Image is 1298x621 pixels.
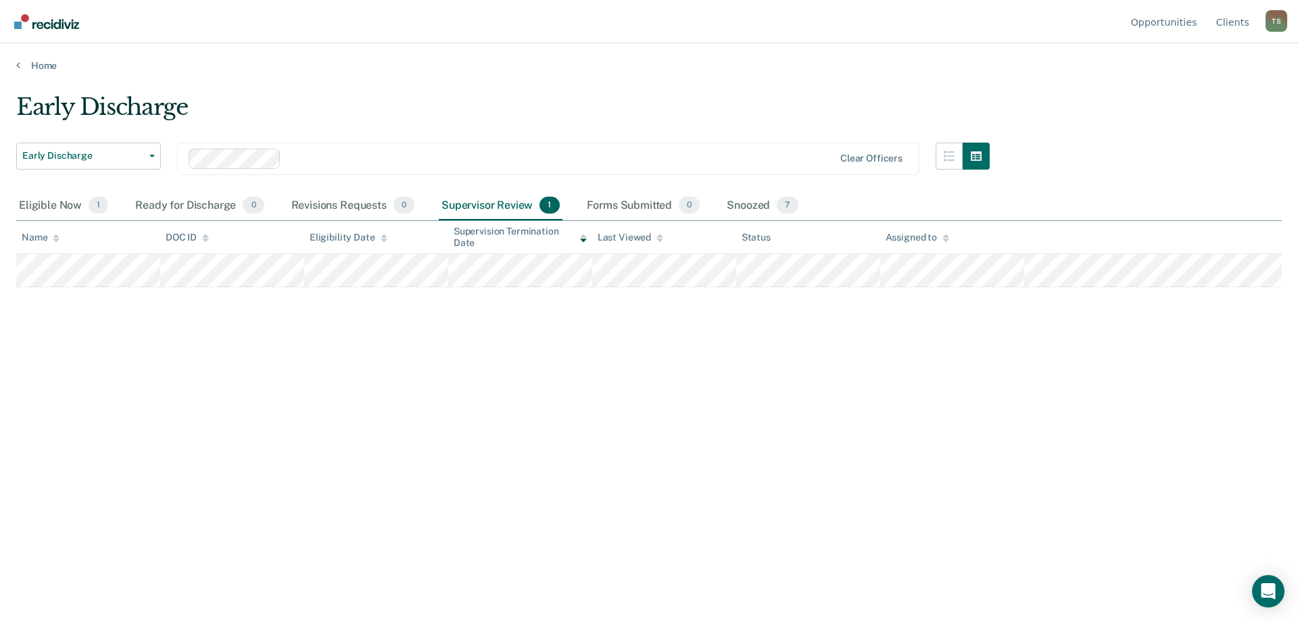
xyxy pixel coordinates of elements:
[22,232,59,243] div: Name
[1252,575,1284,607] div: Open Intercom Messenger
[742,232,771,243] div: Status
[22,150,144,162] span: Early Discharge
[243,197,264,214] span: 0
[16,93,990,132] div: Early Discharge
[289,191,417,221] div: Revisions Requests0
[439,191,562,221] div: Supervisor Review1
[393,197,414,214] span: 0
[584,191,703,221] div: Forms Submitted0
[840,153,903,164] div: Clear officers
[777,197,798,214] span: 7
[133,191,266,221] div: Ready for Discharge0
[886,232,949,243] div: Assigned to
[724,191,800,221] div: Snoozed7
[16,191,111,221] div: Eligible Now1
[1266,10,1287,32] div: T S
[89,197,108,214] span: 1
[310,232,387,243] div: Eligibility Date
[166,232,209,243] div: DOC ID
[679,197,700,214] span: 0
[14,14,79,29] img: Recidiviz
[598,232,663,243] div: Last Viewed
[539,197,559,214] span: 1
[1266,10,1287,32] button: Profile dropdown button
[454,226,587,249] div: Supervision Termination Date
[16,59,1282,72] a: Home
[16,143,161,170] button: Early Discharge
